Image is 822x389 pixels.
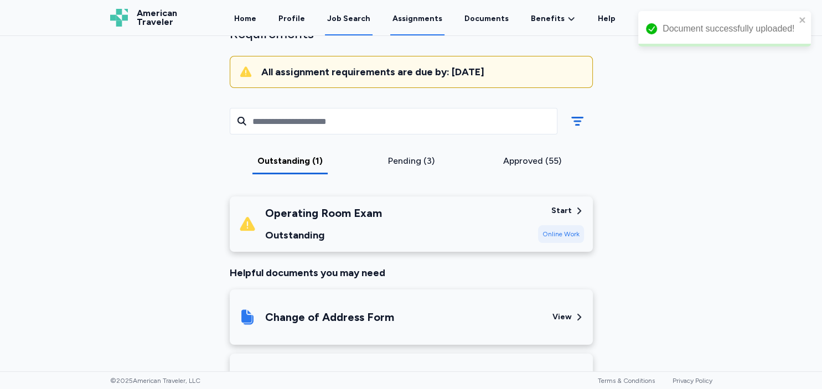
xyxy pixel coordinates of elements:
[230,265,593,281] div: Helpful documents you may need
[325,1,373,35] a: Job Search
[390,1,444,35] a: Assignments
[110,376,200,385] span: © 2025 American Traveler, LLC
[265,309,394,325] div: Change of Address Form
[265,205,382,221] div: Operating Room Exam
[327,13,370,24] div: Job Search
[531,13,565,24] span: Benefits
[552,312,572,323] div: View
[538,225,584,243] div: Online Work
[355,154,467,168] div: Pending (3)
[531,13,576,24] a: Benefits
[799,15,807,24] button: close
[551,205,572,216] div: Start
[598,377,655,385] a: Terms & Conditions
[265,227,382,243] div: Outstanding
[110,9,128,27] img: Logo
[476,154,588,168] div: Approved (55)
[261,65,583,79] div: All assignment requirements are due by: [DATE]
[663,22,795,35] div: Document successfully uploaded!
[673,377,712,385] a: Privacy Policy
[234,154,347,168] div: Outstanding (1)
[137,9,177,27] span: American Traveler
